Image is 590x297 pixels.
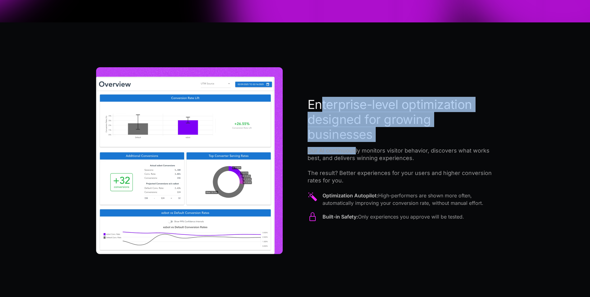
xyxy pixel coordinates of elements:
[96,67,283,254] img: A screenshot of ezbot's Overview UI, where you can track global conversion rate improvement and m...
[323,192,494,207] p: High-performers are shown more often, automatically improving your conversion rate, without manua...
[323,192,378,199] strong: Optimization Autopilot:
[308,97,494,142] h2: Enterprise-level optimization designed for growing businesses
[323,213,464,220] p: Only experiences you approve will be tested.
[308,147,494,184] p: Our AI continuously monitors visitor behavior, discovers what works best, and delivers winning ex...
[323,214,358,220] strong: Built-in Safety:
